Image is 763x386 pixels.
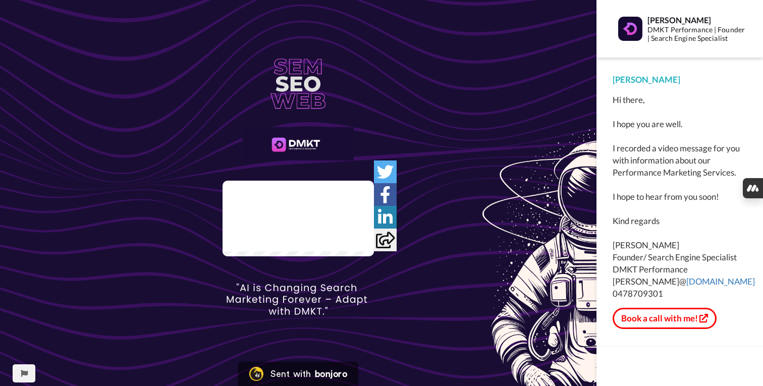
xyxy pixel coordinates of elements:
img: 6dc56659-8f0f-43d7-83f3-e9d46c0fbded [243,127,354,160]
a: [DOMAIN_NAME] [686,276,755,287]
div: Hi there, I hope you are well. I recorded a video message for you with information about our Perf... [613,94,747,300]
div: bonjoro [315,369,347,378]
div: DMKT Performance | Founder | Search Engine Specialist [647,26,746,43]
div: Sent with [270,369,311,378]
div: [PERSON_NAME] [647,15,746,25]
a: Bonjoro LogoSent withbonjoro [238,362,358,386]
div: [PERSON_NAME] [613,74,747,86]
button: Book a call with me! [613,308,717,329]
img: Profile Image [618,17,642,41]
img: Bonjoro Logo [249,367,263,381]
img: Full screen [355,232,365,242]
